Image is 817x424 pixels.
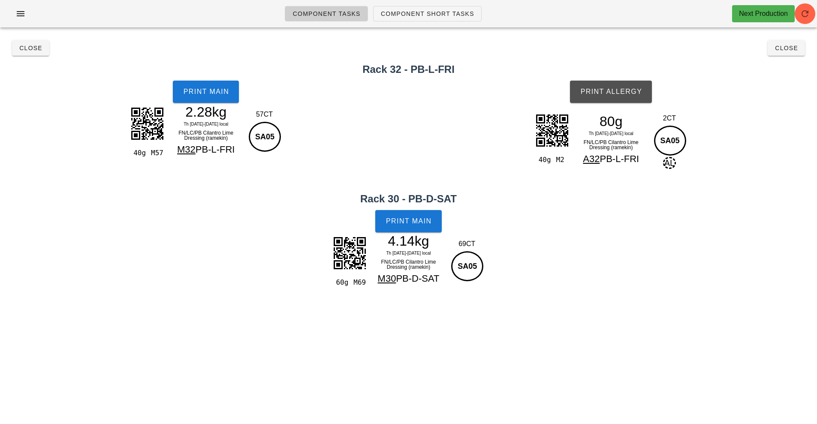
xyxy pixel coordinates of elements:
[183,88,229,96] span: Print Main
[5,62,812,77] h2: Rack 32 - PB-L-FRI
[574,138,648,152] div: FN/LC/PB Cilantro Lime Dressing (ramekin)
[12,40,49,56] button: Close
[169,105,243,118] div: 2.28kg
[19,45,42,51] span: Close
[130,147,148,159] div: 40g
[148,147,165,159] div: M57
[184,122,228,126] span: Th [DATE]-[DATE] local
[600,153,639,164] span: PB-L-FRI
[380,10,474,17] span: Component Short Tasks
[375,210,441,232] button: Print Main
[583,153,600,164] span: A32
[249,122,281,152] div: SA05
[371,258,446,271] div: FN/LC/PB Cilantro Lime Dressing (ramekin)
[126,102,169,145] img: KMwPamrpKgTinqetV2iAWRmOqBt82yTMgDARMSTHekmjtU91ZCqlThOEVN3UD2IbA0ZfWl48gmZFgNmBATMgyBYelYISZkGAL...
[535,154,552,165] div: 40g
[775,45,798,51] span: Close
[449,239,485,249] div: 69CT
[373,6,482,21] a: Component Short Tasks
[173,81,239,103] button: Print Main
[396,273,439,284] span: PB-D-SAT
[350,277,368,288] div: M69
[531,109,573,152] img: pE6tPp00KnEAAAAASUVORK5CYII=
[196,144,235,155] span: PB-L-FRI
[285,6,368,21] a: Component Tasks
[580,88,642,96] span: Print Allergy
[247,109,282,120] div: 57CT
[663,157,676,169] span: AL
[768,40,805,56] button: Close
[574,115,648,128] div: 80g
[589,131,633,136] span: Th [DATE]-[DATE] local
[451,251,483,281] div: SA05
[371,235,446,247] div: 4.14kg
[328,232,371,274] img: AKc4WU+CtKPRwAAAABJRU5ErkJggg==
[570,81,652,103] button: Print Allergy
[553,154,570,165] div: M2
[378,273,396,284] span: M30
[739,9,788,19] div: Next Production
[177,144,196,155] span: M32
[169,129,243,142] div: FN/LC/PB Cilantro Lime Dressing (ramekin)
[332,277,350,288] div: 60g
[386,217,432,225] span: Print Main
[652,113,687,123] div: 2CT
[5,191,812,207] h2: Rack 30 - PB-D-SAT
[386,251,431,256] span: Th [DATE]-[DATE] local
[654,126,686,156] div: SA05
[292,10,360,17] span: Component Tasks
